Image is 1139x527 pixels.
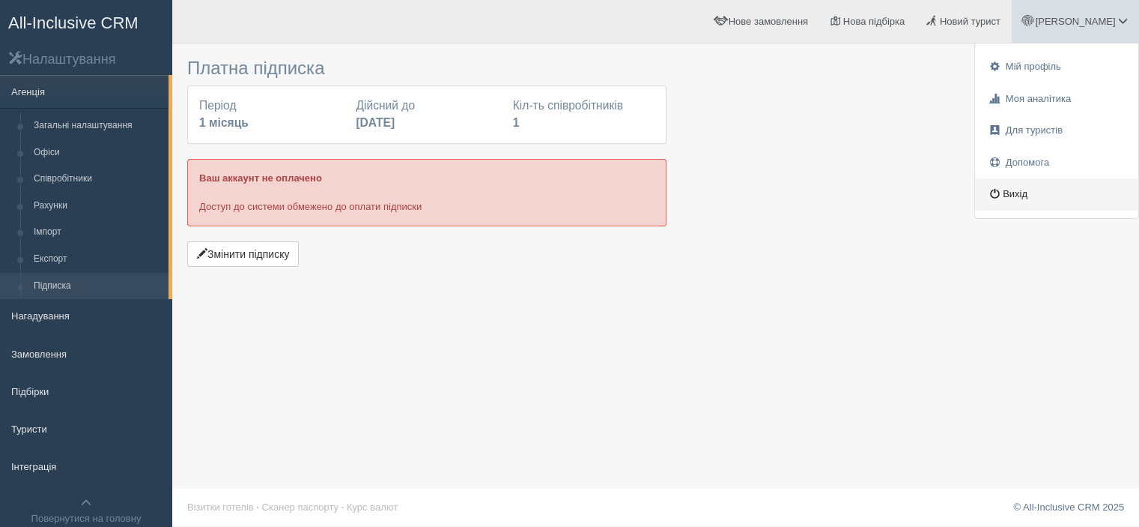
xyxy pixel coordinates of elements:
span: Для туристів [1006,124,1063,136]
span: All-Inclusive CRM [8,13,139,32]
a: Моя аналітика [975,83,1138,115]
div: Період [192,97,348,132]
a: Допомога [975,147,1138,179]
a: Імпорт [27,219,168,246]
b: Ваш аккаунт не оплачено [199,172,322,184]
a: Сканер паспорту [262,502,338,513]
a: Співробітники [27,166,168,193]
div: Кіл-ть співробітників [505,97,662,132]
span: Моя аналітика [1006,93,1071,104]
a: © All-Inclusive CRM 2025 [1013,502,1124,513]
div: Доступ до системи обмежено до оплати підписки [187,159,666,226]
b: 1 [513,116,520,129]
span: Новий турист [940,16,1000,27]
a: All-Inclusive CRM [1,1,171,42]
a: Офіси [27,139,168,166]
b: [DATE] [356,116,395,129]
a: Мій профіль [975,51,1138,83]
button: Змінити підписку [187,241,299,267]
span: Нова підбірка [843,16,905,27]
span: · [256,502,259,513]
a: Загальні налаштування [27,112,168,139]
div: Дійсний до [348,97,505,132]
span: [PERSON_NAME] [1035,16,1115,27]
span: Мій профіль [1006,61,1061,72]
a: Експорт [27,246,168,273]
a: Підписка [27,273,168,300]
a: Вихід [975,178,1138,211]
span: Допомога [1006,157,1049,168]
h3: Платна підписка [187,58,666,78]
a: Для туристів [975,115,1138,147]
span: · [341,502,344,513]
span: Нове замовлення [729,16,808,27]
a: Курс валют [347,502,398,513]
a: Рахунки [27,193,168,220]
a: Візитки готелів [187,502,254,513]
b: 1 місяць [199,116,249,129]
